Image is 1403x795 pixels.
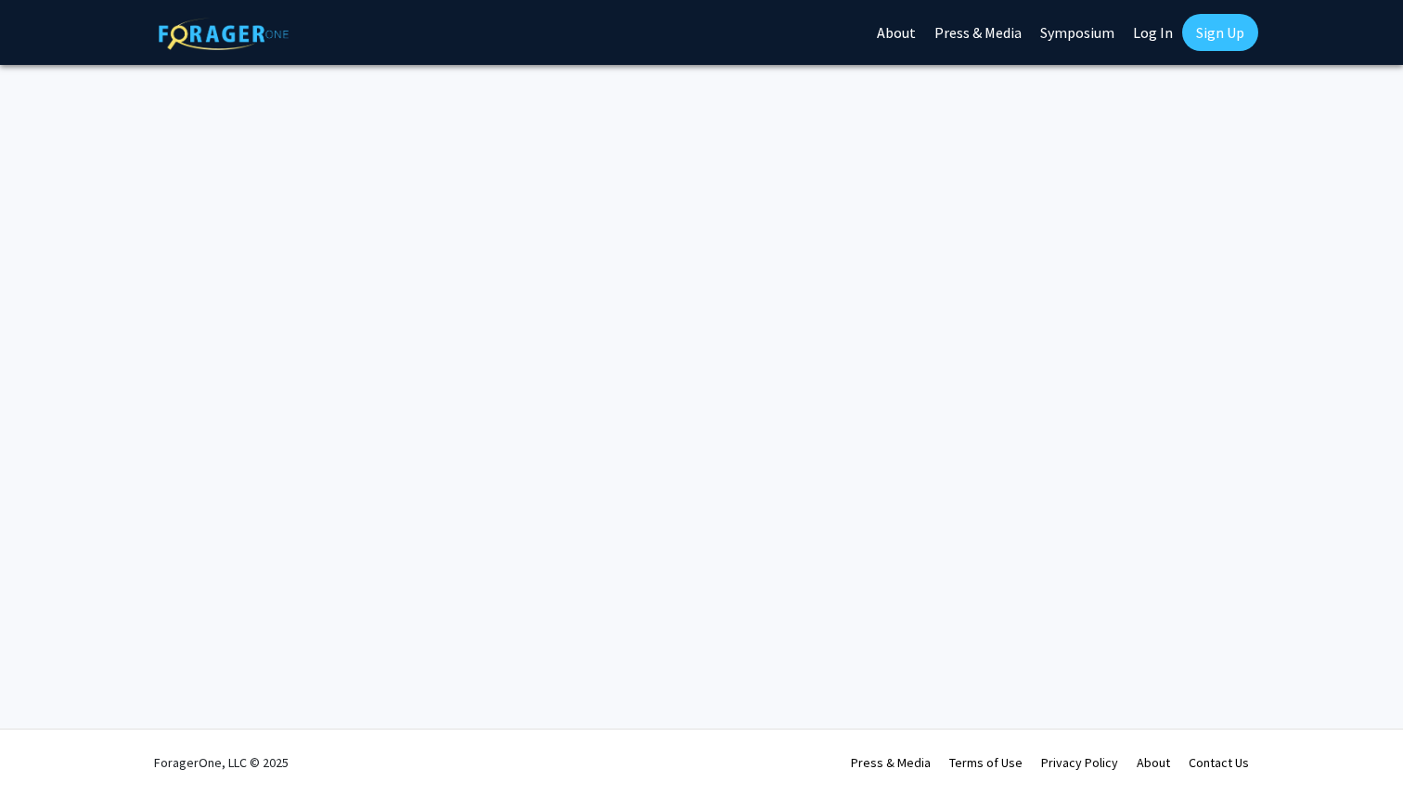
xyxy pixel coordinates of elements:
div: ForagerOne, LLC © 2025 [154,730,289,795]
a: Contact Us [1189,754,1249,771]
img: ForagerOne Logo [159,18,289,50]
a: Privacy Policy [1041,754,1118,771]
a: Press & Media [851,754,931,771]
a: About [1137,754,1170,771]
a: Sign Up [1182,14,1258,51]
a: Terms of Use [949,754,1023,771]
